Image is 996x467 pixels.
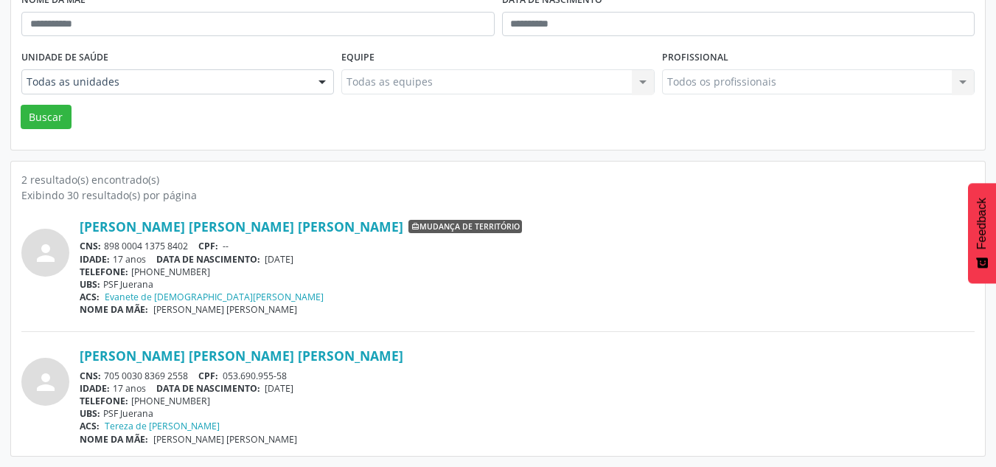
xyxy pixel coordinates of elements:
[80,382,110,395] span: IDADE:
[80,433,148,446] span: NOME DA MÃE:
[662,46,728,69] label: Profissional
[198,240,218,252] span: CPF:
[80,395,128,407] span: TELEFONE:
[80,407,100,420] span: UBS:
[21,46,108,69] label: Unidade de saúde
[408,220,522,233] span: Mudança de território
[153,433,297,446] span: [PERSON_NAME] [PERSON_NAME]
[80,266,128,278] span: TELEFONE:
[80,420,100,432] span: ACS:
[156,253,260,266] span: DATA DE NASCIMENTO:
[21,172,975,187] div: 2 resultado(s) encontrado(s)
[80,291,100,303] span: ACS:
[80,278,100,291] span: UBS:
[21,105,72,130] button: Buscar
[80,395,975,407] div: [PHONE_NUMBER]
[80,303,148,316] span: NOME DA MÃE:
[80,240,975,252] div: 898 0004 1375 8402
[80,407,975,420] div: PSF Juerana
[80,266,975,278] div: [PHONE_NUMBER]
[80,347,403,364] a: [PERSON_NAME] [PERSON_NAME] [PERSON_NAME]
[223,240,229,252] span: --
[32,240,59,266] i: person
[80,253,110,266] span: IDADE:
[80,253,975,266] div: 17 anos
[21,187,975,203] div: Exibindo 30 resultado(s) por página
[156,382,260,395] span: DATA DE NASCIMENTO:
[80,218,403,235] a: [PERSON_NAME] [PERSON_NAME] [PERSON_NAME]
[975,198,989,249] span: Feedback
[265,253,293,266] span: [DATE]
[80,240,101,252] span: CNS:
[80,370,975,382] div: 705 0030 8369 2558
[80,382,975,395] div: 17 anos
[105,420,220,432] a: Tereza de [PERSON_NAME]
[32,369,59,395] i: person
[968,183,996,283] button: Feedback - Mostrar pesquisa
[341,46,375,69] label: Equipe
[198,370,218,382] span: CPF:
[27,75,304,89] span: Todas as unidades
[80,278,975,291] div: PSF Juerana
[105,291,324,303] a: Evanete de [DEMOGRAPHIC_DATA][PERSON_NAME]
[153,303,297,316] span: [PERSON_NAME] [PERSON_NAME]
[265,382,293,395] span: [DATE]
[80,370,101,382] span: CNS:
[223,370,287,382] span: 053.690.955-58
